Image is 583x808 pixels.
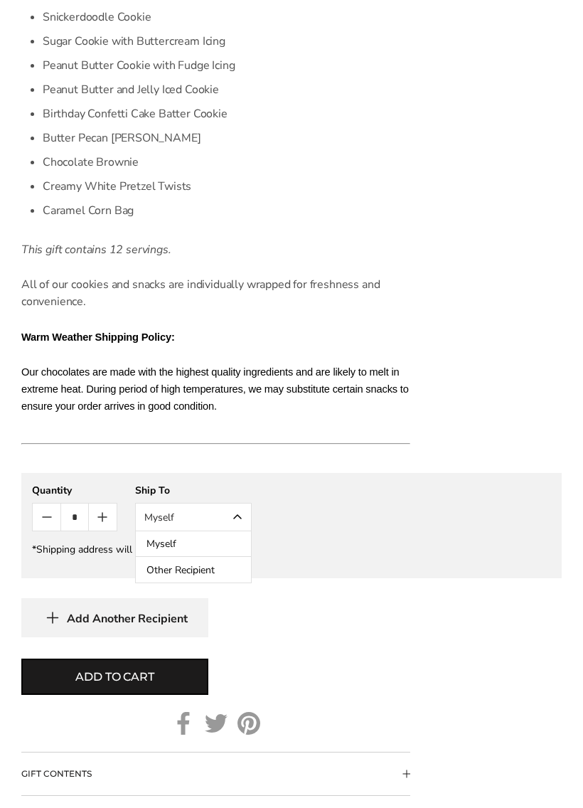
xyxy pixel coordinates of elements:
[43,198,410,223] li: Caramel Corn Bag
[21,473,562,578] gfm-form: New recipient
[237,712,260,735] a: Pinterest
[32,484,117,497] div: Quantity
[43,78,410,102] li: Peanut Butter and Jelly Iced Cookie
[21,331,175,343] span: Warm Weather Shipping Policy:
[43,174,410,198] li: Creamy White Pretzel Twists
[172,712,195,735] a: Facebook
[75,669,154,686] span: Add to cart
[43,102,410,126] li: Birthday Confetti Cake Batter Cookie
[135,503,252,531] button: Myself
[21,276,410,310] p: All of our cookies and snacks are individually wrapped for freshness and convenience.
[21,598,208,637] button: Add Another Recipient
[43,150,410,174] li: Chocolate Brownie
[33,504,60,531] button: Count minus
[67,612,188,626] span: Add Another Recipient
[205,712,228,735] a: Twitter
[43,29,410,53] li: Sugar Cookie with Buttercream Icing
[89,504,117,531] button: Count plus
[43,53,410,78] li: Peanut Butter Cookie with Fudge Icing
[21,242,171,257] em: This gift contains 12 servings.
[11,754,147,797] iframe: Sign Up via Text for Offers
[21,753,410,795] button: Collapsible block button
[60,504,88,531] input: Quantity
[21,659,208,695] button: Add to cart
[43,5,410,29] li: Snickerdoodle Cookie
[32,543,551,556] div: *Shipping address will be collected at checkout
[136,557,251,583] button: Other Recipient
[135,484,252,497] div: Ship To
[136,531,251,557] button: Myself
[43,126,410,150] li: Butter Pecan [PERSON_NAME]
[21,366,409,412] span: Our chocolates are made with the highest quality ingredients and are likely to melt in extreme he...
